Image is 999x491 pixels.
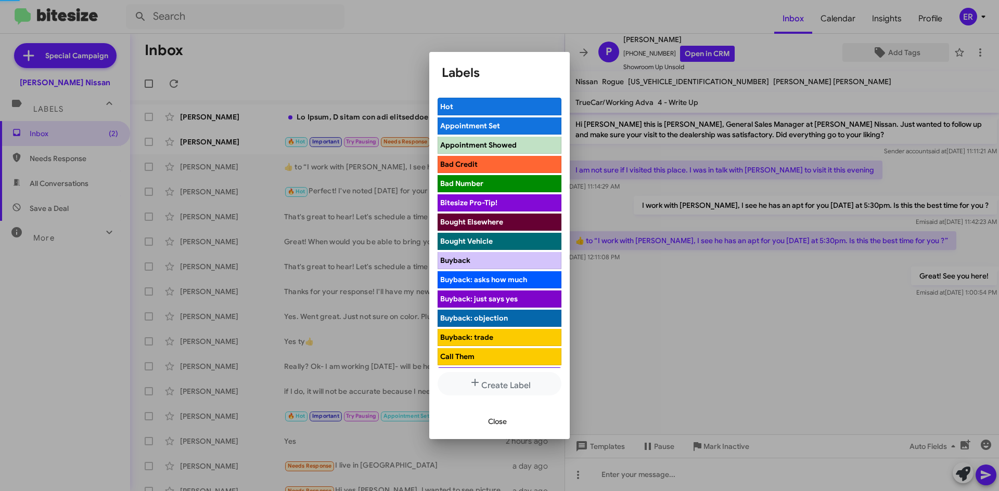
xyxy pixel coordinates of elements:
span: Call Them [440,352,475,361]
h1: Labels [442,64,557,81]
span: Bought Elsewhere [440,217,503,227]
button: Close [480,412,515,431]
span: Appointment Set [440,121,500,130]
span: Buyback: just says yes [440,294,518,303]
span: Buyback [440,256,470,265]
span: Hot [440,102,453,111]
span: Close [488,412,507,431]
span: Bought Vehicle [440,236,493,246]
span: Bitesize Pro-Tip! [440,198,497,207]
span: Buyback: trade [440,333,493,342]
span: Buyback: objection [440,313,508,323]
span: Bad Credit [440,160,478,169]
button: Create Label [438,372,561,395]
span: Bad Number [440,179,483,188]
span: Appointment Showed [440,140,517,150]
span: Buyback: asks how much [440,275,527,284]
